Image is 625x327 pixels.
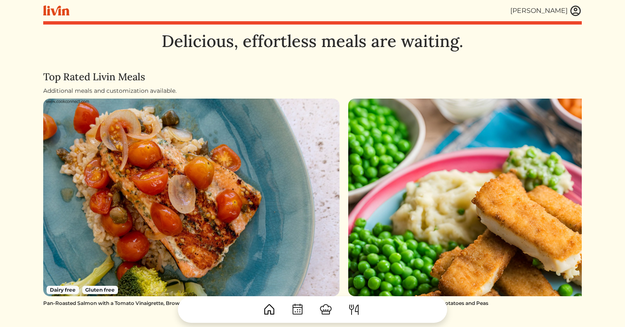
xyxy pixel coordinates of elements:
div: [PERSON_NAME] [510,6,568,16]
img: CalendarDots-5bcf9d9080389f2a281d69619e1c85352834be518fbc73d9501aef674afc0d57.svg [291,303,304,316]
img: user_account-e6e16d2ec92f44fc35f99ef0dc9cddf60790bfa021a6ecb1c896eb5d2907b31c.svg [569,5,582,17]
div: Additional meals and customization available. [43,87,582,95]
img: livin-logo-a0d97d1a881af30f6274990eb6222085a2533c92bbd1e4f22c21b4f0d0e3210c.svg [43,5,69,16]
h1: Delicious, effortless meals are waiting. [43,31,582,51]
img: House-9bf13187bcbb5817f509fe5e7408150f90897510c4275e13d0d5fca38e0b5951.svg [263,303,276,316]
img: Pan-Roasted Salmon with a Tomato Vinaigrette, Brown Rice and Steamed Broccoli [43,99,340,296]
span: Gluten free [82,286,118,294]
img: ForkKnife-55491504ffdb50bab0c1e09e7649658475375261d09fd45db06cec23bce548bf.svg [347,303,361,316]
span: Dairy free [47,286,79,294]
h4: Top Rated Livin Meals [43,71,582,83]
img: ChefHat-a374fb509e4f37eb0702ca99f5f64f3b6956810f32a249b33092029f8484b388.svg [319,303,332,316]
